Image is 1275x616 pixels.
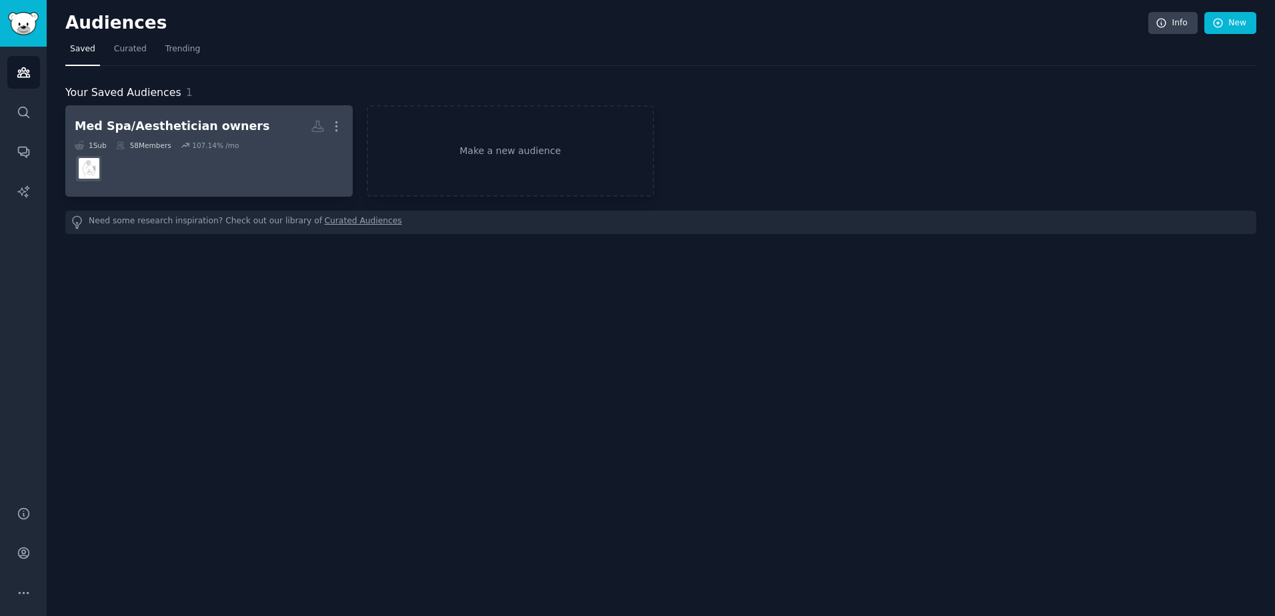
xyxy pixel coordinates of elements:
[1148,12,1198,35] a: Info
[65,39,100,66] a: Saved
[325,215,402,229] a: Curated Audiences
[75,118,269,135] div: Med Spa/Aesthetician owners
[109,39,151,66] a: Curated
[367,105,654,197] a: Make a new audience
[161,39,205,66] a: Trending
[65,211,1256,234] div: Need some research inspiration? Check out our library of
[70,43,95,55] span: Saved
[79,158,99,179] img: MedSpaGrowth
[1204,12,1256,35] a: New
[186,86,193,99] span: 1
[192,141,239,150] div: 107.14 % /mo
[65,85,181,101] span: Your Saved Audiences
[65,105,353,197] a: Med Spa/Aesthetician owners1Sub58Members107.14% /moMedSpaGrowth
[8,12,39,35] img: GummySearch logo
[116,141,171,150] div: 58 Members
[65,13,1148,34] h2: Audiences
[75,141,107,150] div: 1 Sub
[165,43,200,55] span: Trending
[114,43,147,55] span: Curated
